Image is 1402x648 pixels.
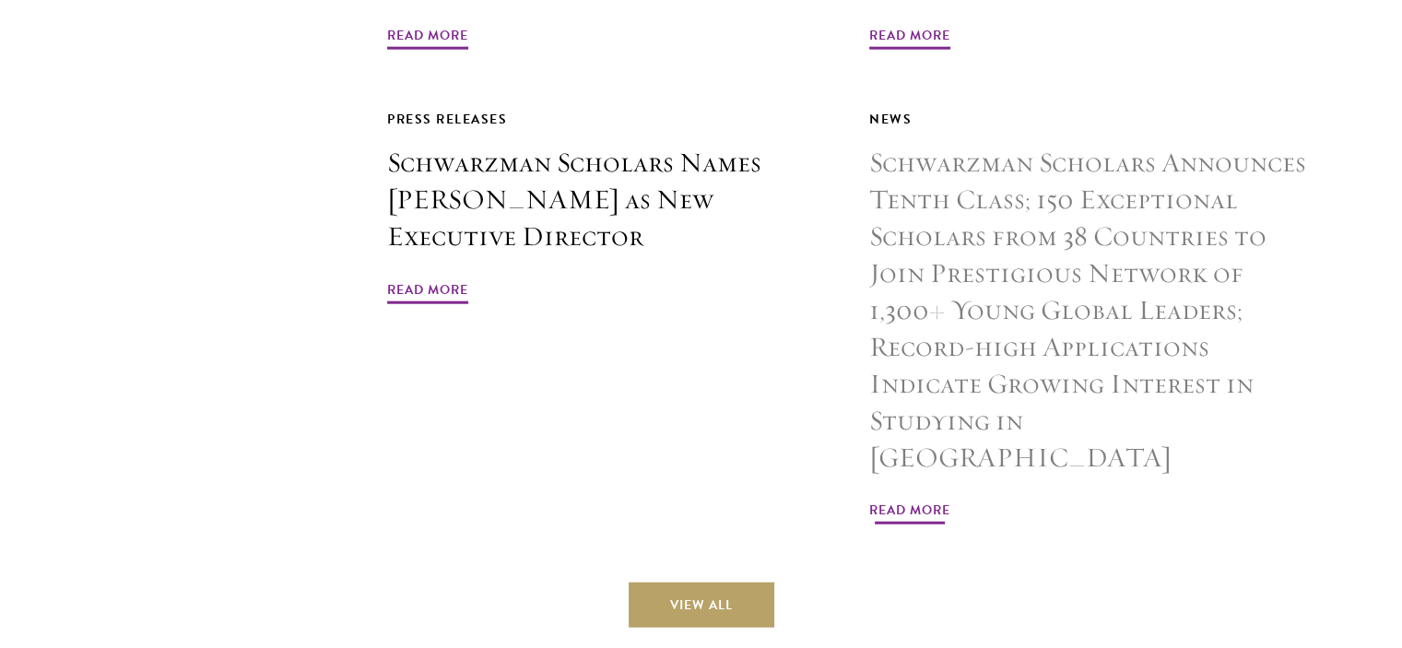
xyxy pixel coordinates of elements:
span: Read More [869,499,950,527]
a: News Schwarzman Scholars Announces Tenth Class; 150 Exceptional Scholars from 38 Countries to Joi... [869,108,1310,527]
div: Press Releases [387,108,828,131]
span: Read More [387,278,468,307]
a: Press Releases Schwarzman Scholars Names [PERSON_NAME] as New Executive Director Read More [387,108,828,307]
span: Read More [387,24,468,53]
div: News [869,108,1310,131]
a: View All [629,583,774,627]
h3: Schwarzman Scholars Announces Tenth Class; 150 Exceptional Scholars from 38 Countries to Join Pre... [869,145,1310,476]
span: Read More [869,24,950,53]
h3: Schwarzman Scholars Names [PERSON_NAME] as New Executive Director [387,145,828,255]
